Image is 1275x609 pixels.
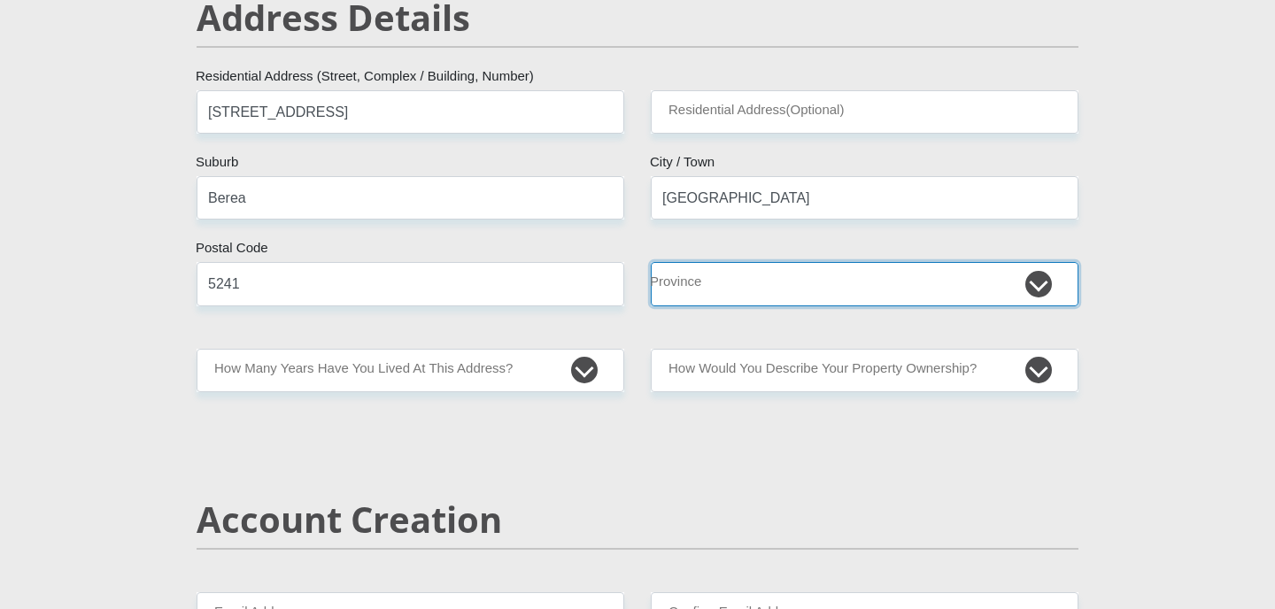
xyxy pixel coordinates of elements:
input: Postal Code [197,262,624,305]
select: Please select a value [197,349,624,392]
input: City [651,176,1078,220]
input: Address line 2 (Optional) [651,90,1078,134]
select: Please select a value [651,349,1078,392]
h2: Account Creation [197,498,1078,541]
input: Valid residential address [197,90,624,134]
select: Please Select a Province [651,262,1078,305]
input: Suburb [197,176,624,220]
